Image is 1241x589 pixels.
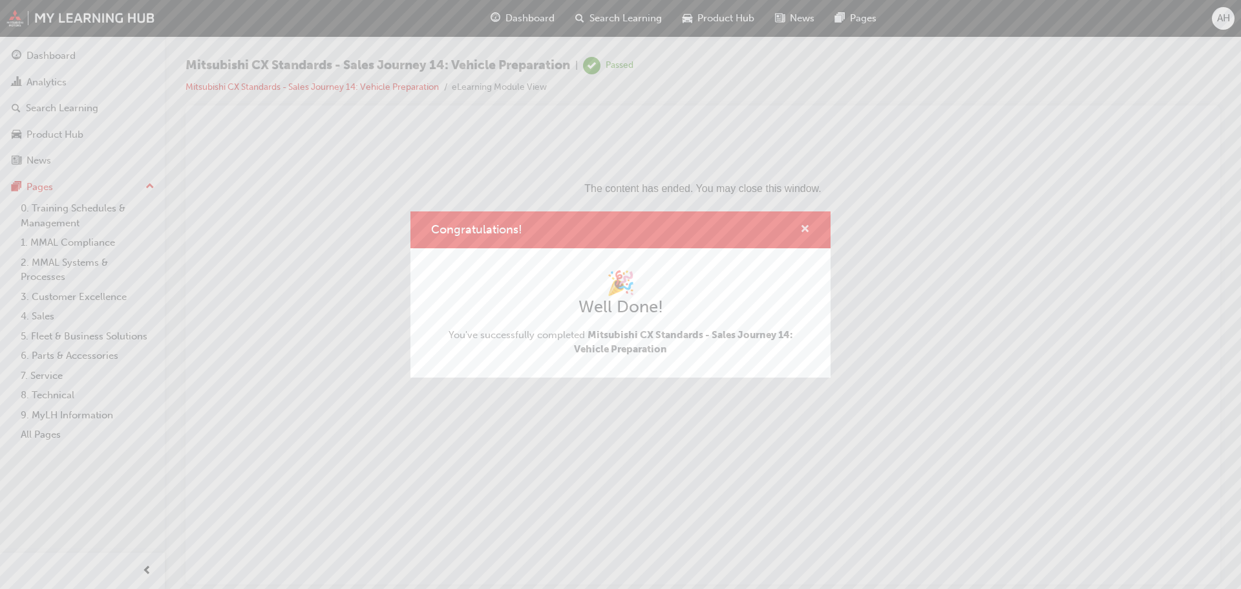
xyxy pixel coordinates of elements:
span: You've successfully completed [431,328,810,357]
div: Congratulations! [410,211,831,378]
span: cross-icon [800,224,810,236]
span: Congratulations! [431,222,522,237]
button: cross-icon [800,222,810,238]
span: Mitsubishi CX Standards - Sales Journey 14: Vehicle Preparation [574,329,793,356]
h2: Well Done! [431,297,810,317]
p: The content has ended. You may close this window. [5,10,1009,69]
h1: 🎉 [431,269,810,297]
